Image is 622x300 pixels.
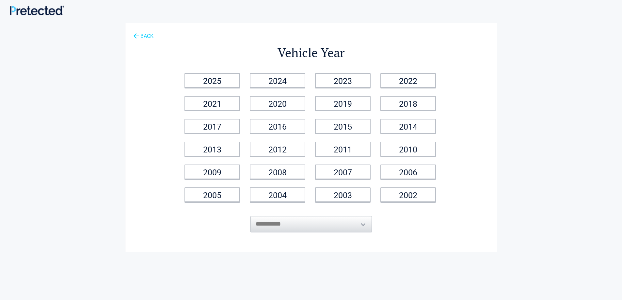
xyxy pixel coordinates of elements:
a: 2019 [315,96,371,111]
a: 2007 [315,165,371,179]
a: 2006 [380,165,436,179]
a: 2023 [315,73,371,88]
a: 2015 [315,119,371,134]
a: 2020 [250,96,305,111]
a: 2018 [380,96,436,111]
a: 2013 [184,142,240,156]
a: 2021 [184,96,240,111]
a: 2011 [315,142,371,156]
a: 2003 [315,187,371,202]
img: Main Logo [10,6,64,15]
a: 2016 [250,119,305,134]
a: 2002 [380,187,436,202]
a: 2024 [250,73,305,88]
a: 2004 [250,187,305,202]
h2: Vehicle Year [181,44,442,61]
a: 2008 [250,165,305,179]
a: 2012 [250,142,305,156]
a: BACK [132,27,155,39]
a: 2009 [184,165,240,179]
a: 2017 [184,119,240,134]
a: 2025 [184,73,240,88]
a: 2022 [380,73,436,88]
a: 2014 [380,119,436,134]
a: 2005 [184,187,240,202]
a: 2010 [380,142,436,156]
